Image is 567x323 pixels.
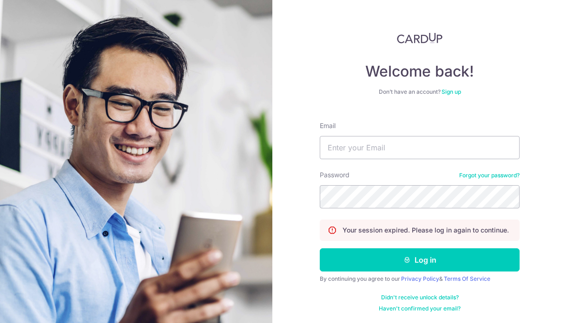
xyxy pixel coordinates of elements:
h4: Welcome back! [320,62,520,81]
a: Forgot your password? [459,172,520,179]
a: Privacy Policy [401,275,439,282]
label: Email [320,121,336,130]
input: Enter your Email [320,136,520,159]
img: CardUp Logo [397,32,442,44]
p: Your session expired. Please log in again to continue. [343,226,509,235]
a: Sign up [442,88,461,95]
a: Didn't receive unlock details? [381,294,459,301]
div: By continuing you agree to our & [320,275,520,283]
div: Don’t have an account? [320,88,520,96]
label: Password [320,170,349,180]
a: Terms Of Service [444,275,490,282]
button: Log in [320,248,520,271]
a: Haven't confirmed your email? [379,305,461,312]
